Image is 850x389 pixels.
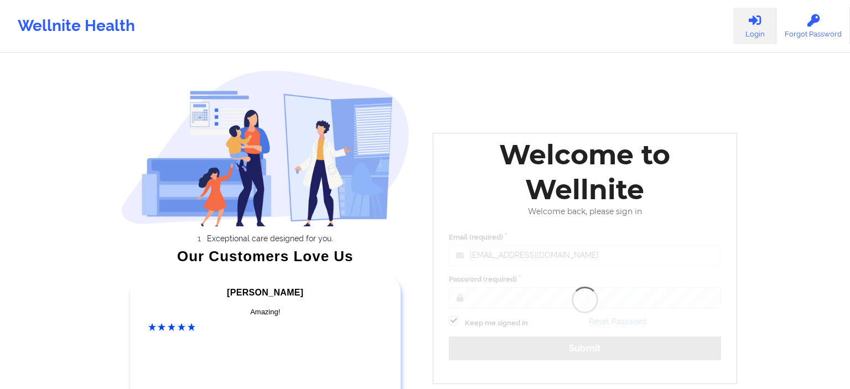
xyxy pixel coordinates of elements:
div: Welcome to Wellnite [441,137,729,207]
div: Welcome back, please sign in [441,207,729,216]
a: Login [733,8,776,44]
img: wellnite-auth-hero_200.c722682e.png [121,70,410,226]
div: Amazing! [148,307,383,318]
a: Forgot Password [776,8,850,44]
div: Our Customers Love Us [121,251,410,262]
li: Exceptional care designed for you. [131,234,410,243]
span: [PERSON_NAME] [227,288,303,297]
